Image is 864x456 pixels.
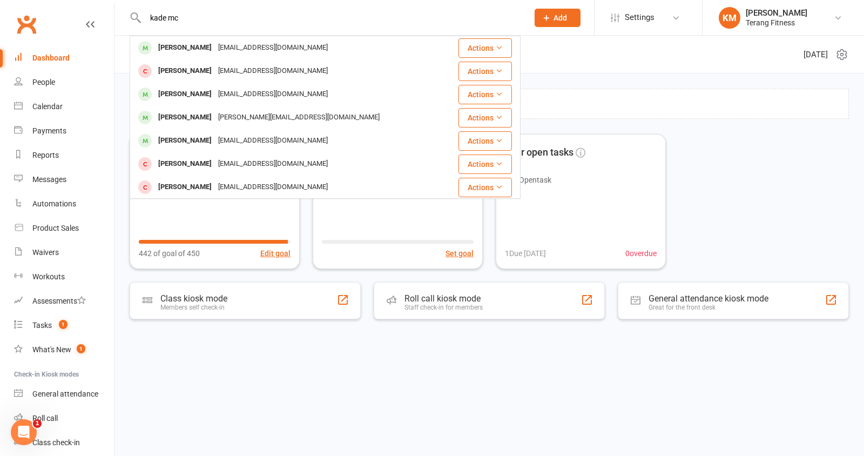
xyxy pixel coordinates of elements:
[14,382,114,406] a: General attendance kiosk mode
[649,293,768,304] div: General attendance kiosk mode
[535,9,580,27] button: Add
[458,178,512,197] button: Actions
[553,14,567,22] span: Add
[155,179,215,195] div: [PERSON_NAME]
[14,406,114,431] a: Roll call
[215,40,331,56] div: [EMAIL_ADDRESS][DOMAIN_NAME]
[32,102,63,111] div: Calendar
[505,145,573,160] span: Your open tasks
[32,390,98,398] div: General attendance
[215,156,331,172] div: [EMAIL_ADDRESS][DOMAIN_NAME]
[32,78,55,86] div: People
[155,40,215,56] div: [PERSON_NAME]
[14,119,114,143] a: Payments
[14,431,114,455] a: Class kiosk mode
[14,313,114,338] a: Tasks 1
[32,126,66,135] div: Payments
[32,321,52,330] div: Tasks
[160,293,227,304] div: Class kiosk mode
[14,70,114,95] a: People
[32,151,59,159] div: Reports
[215,133,331,149] div: [EMAIL_ADDRESS][DOMAIN_NAME]
[32,175,66,184] div: Messages
[14,46,114,70] a: Dashboard
[625,5,654,30] span: Settings
[77,344,85,353] span: 1
[458,155,512,174] button: Actions
[215,86,331,102] div: [EMAIL_ADDRESS][DOMAIN_NAME]
[804,48,828,61] span: [DATE]
[260,247,291,259] button: Edit goal
[458,38,512,58] button: Actions
[155,133,215,149] div: [PERSON_NAME]
[14,95,114,119] a: Calendar
[458,62,512,81] button: Actions
[155,156,215,172] div: [PERSON_NAME]
[458,108,512,128] button: Actions
[14,240,114,265] a: Waivers
[404,304,483,311] div: Staff check-in for members
[649,304,768,311] div: Great for the front desk
[11,419,37,445] iframe: Intercom live chat
[142,10,521,25] input: Search...
[458,85,512,104] button: Actions
[32,438,80,447] div: Class check-in
[32,224,79,232] div: Product Sales
[32,248,59,257] div: Waivers
[404,293,483,304] div: Roll call kiosk mode
[14,338,114,362] a: What's New1
[32,53,70,62] div: Dashboard
[446,247,474,259] button: Set goal
[32,345,71,354] div: What's New
[14,143,114,167] a: Reports
[33,419,42,428] span: 1
[59,320,67,329] span: 1
[155,110,215,125] div: [PERSON_NAME]
[32,297,86,305] div: Assessments
[746,8,807,18] div: [PERSON_NAME]
[519,176,551,184] span: Open task
[719,7,740,29] div: KM
[32,272,65,281] div: Workouts
[14,192,114,216] a: Automations
[14,167,114,192] a: Messages
[14,216,114,240] a: Product Sales
[746,18,807,28] div: Terang Fitness
[215,179,331,195] div: [EMAIL_ADDRESS][DOMAIN_NAME]
[458,131,512,151] button: Actions
[155,86,215,102] div: [PERSON_NAME]
[505,247,546,259] span: 1 Due [DATE]
[215,110,383,125] div: [PERSON_NAME][EMAIL_ADDRESS][DOMAIN_NAME]
[13,11,40,38] a: Clubworx
[139,247,200,259] span: 442 of goal of 450
[32,199,76,208] div: Automations
[32,414,58,423] div: Roll call
[155,63,215,79] div: [PERSON_NAME]
[14,289,114,313] a: Assessments
[215,63,331,79] div: [EMAIL_ADDRESS][DOMAIN_NAME]
[14,265,114,289] a: Workouts
[160,304,227,311] div: Members self check-in
[625,247,657,259] span: 0 overdue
